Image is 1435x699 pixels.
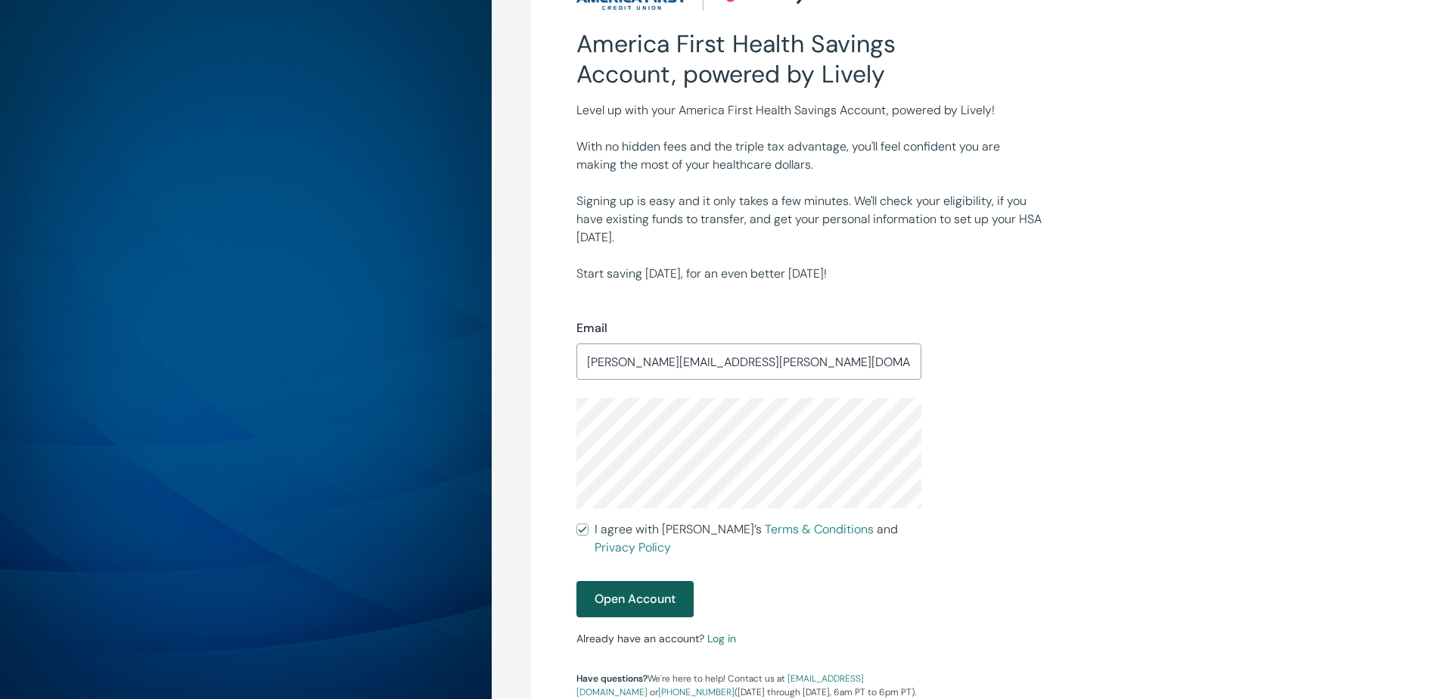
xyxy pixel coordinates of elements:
a: Privacy Policy [595,539,671,555]
p: We're here to help! Contact us at or ([DATE] through [DATE], 6am PT to 6pm PT). [576,672,921,699]
button: Open Account [576,581,694,617]
a: Log in [707,632,736,645]
small: Already have an account? [576,632,736,645]
p: With no hidden fees and the triple tax advantage, you'll feel confident you are making the most o... [576,138,1042,174]
label: Email [576,319,607,337]
strong: Have questions? [576,673,648,685]
p: Signing up is easy and it only takes a few minutes. We'll check your eligibility, if you have exi... [576,192,1042,247]
span: I agree with [PERSON_NAME]’s and [595,520,921,557]
h2: America First Health Savings Account, powered by Lively [576,29,921,89]
a: [PHONE_NUMBER] [658,686,735,698]
p: Start saving [DATE], for an even better [DATE]! [576,265,1042,283]
p: Level up with your America First Health Savings Account, powered by Lively! [576,101,1042,120]
a: Terms & Conditions [765,521,874,537]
